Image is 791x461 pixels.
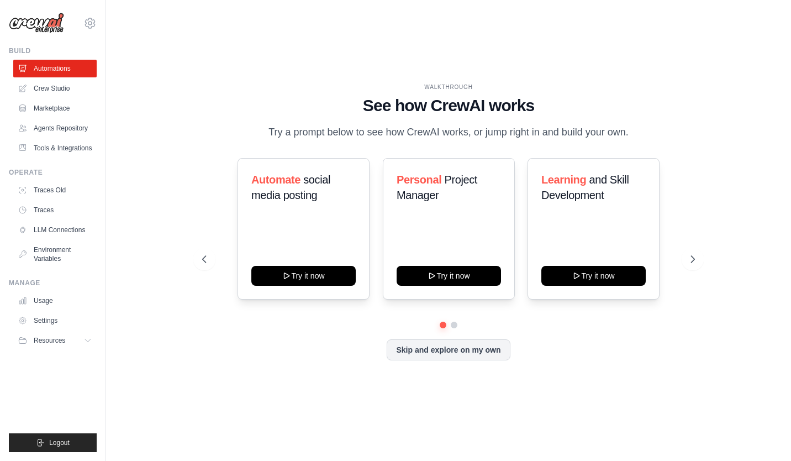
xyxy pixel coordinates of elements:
[13,292,97,310] a: Usage
[13,201,97,219] a: Traces
[13,312,97,329] a: Settings
[9,279,97,287] div: Manage
[541,266,646,286] button: Try it now
[541,174,586,186] span: Learning
[263,124,634,140] p: Try a prompt below to see how CrewAI works, or jump right in and build your own.
[13,332,97,349] button: Resources
[13,181,97,199] a: Traces Old
[9,46,97,55] div: Build
[397,266,501,286] button: Try it now
[387,339,510,360] button: Skip and explore on my own
[13,80,97,97] a: Crew Studio
[13,221,97,239] a: LLM Connections
[9,13,64,34] img: Logo
[9,168,97,177] div: Operate
[397,174,477,201] span: Project Manager
[13,119,97,137] a: Agents Repository
[13,139,97,157] a: Tools & Integrations
[251,266,356,286] button: Try it now
[34,336,65,345] span: Resources
[397,174,441,186] span: Personal
[251,174,330,201] span: social media posting
[13,99,97,117] a: Marketplace
[202,96,695,116] h1: See how CrewAI works
[49,438,70,447] span: Logout
[13,241,97,268] a: Environment Variables
[202,83,695,91] div: WALKTHROUGH
[9,433,97,452] button: Logout
[13,60,97,77] a: Automations
[251,174,300,186] span: Automate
